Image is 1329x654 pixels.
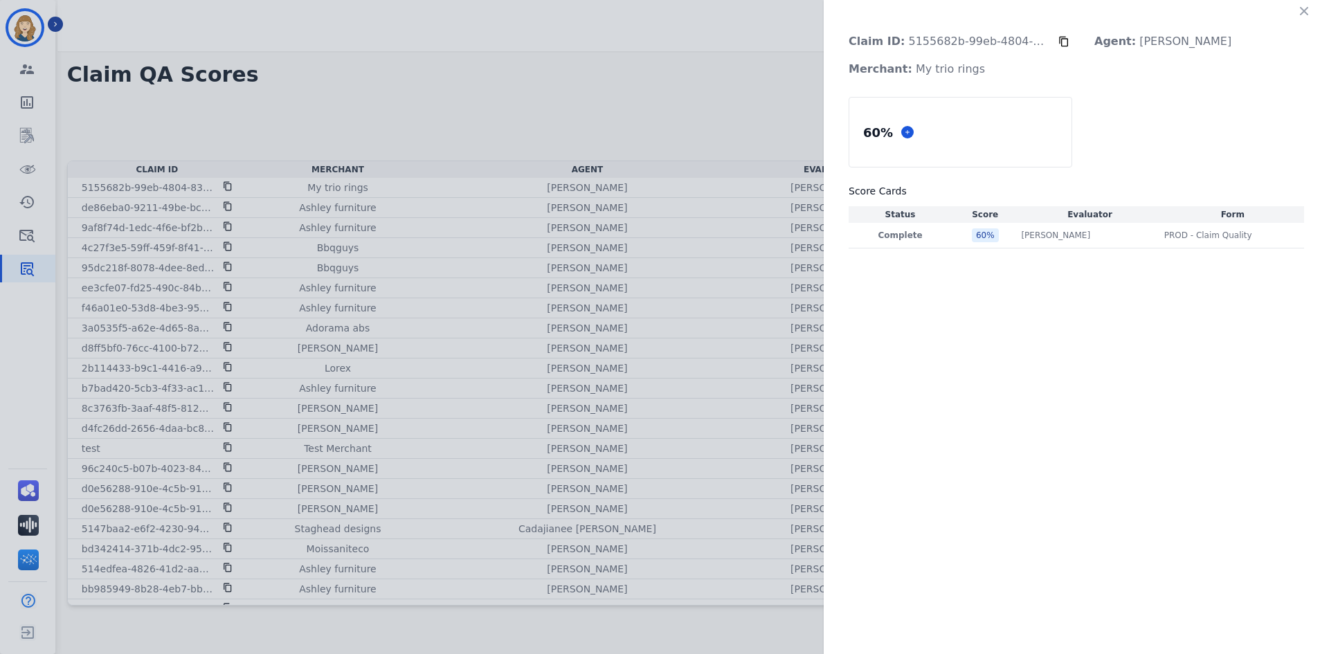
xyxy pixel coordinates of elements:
p: [PERSON_NAME] [1083,28,1242,55]
h3: Score Cards [849,184,1304,198]
p: 5155682b-99eb-4804-8373-4da8b51c465b [838,28,1058,55]
strong: Merchant: [849,62,912,75]
p: My trio rings [838,55,996,83]
th: Status [849,206,952,223]
div: 60 % [972,228,999,242]
th: Evaluator [1018,206,1161,223]
strong: Claim ID: [849,35,905,48]
div: 60 % [860,120,896,145]
p: Complete [851,230,949,241]
th: Form [1161,206,1304,223]
p: [PERSON_NAME] [1021,230,1090,241]
th: Score [952,206,1018,223]
span: PROD - Claim Quality [1164,230,1252,241]
strong: Agent: [1094,35,1136,48]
